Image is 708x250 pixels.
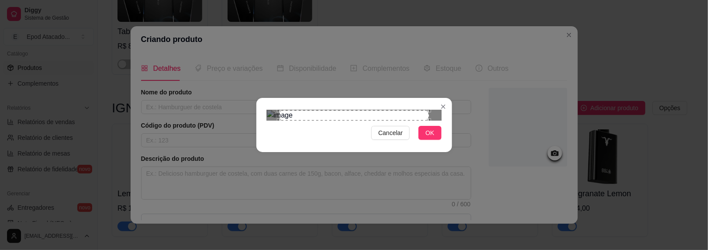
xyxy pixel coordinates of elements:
img: image [267,110,442,121]
div: Use the arrow keys to move the crop selection area [279,110,429,121]
button: OK [418,126,441,140]
button: Close [436,100,450,114]
span: Cancelar [378,128,403,138]
button: Cancelar [371,126,410,140]
span: OK [425,128,434,138]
